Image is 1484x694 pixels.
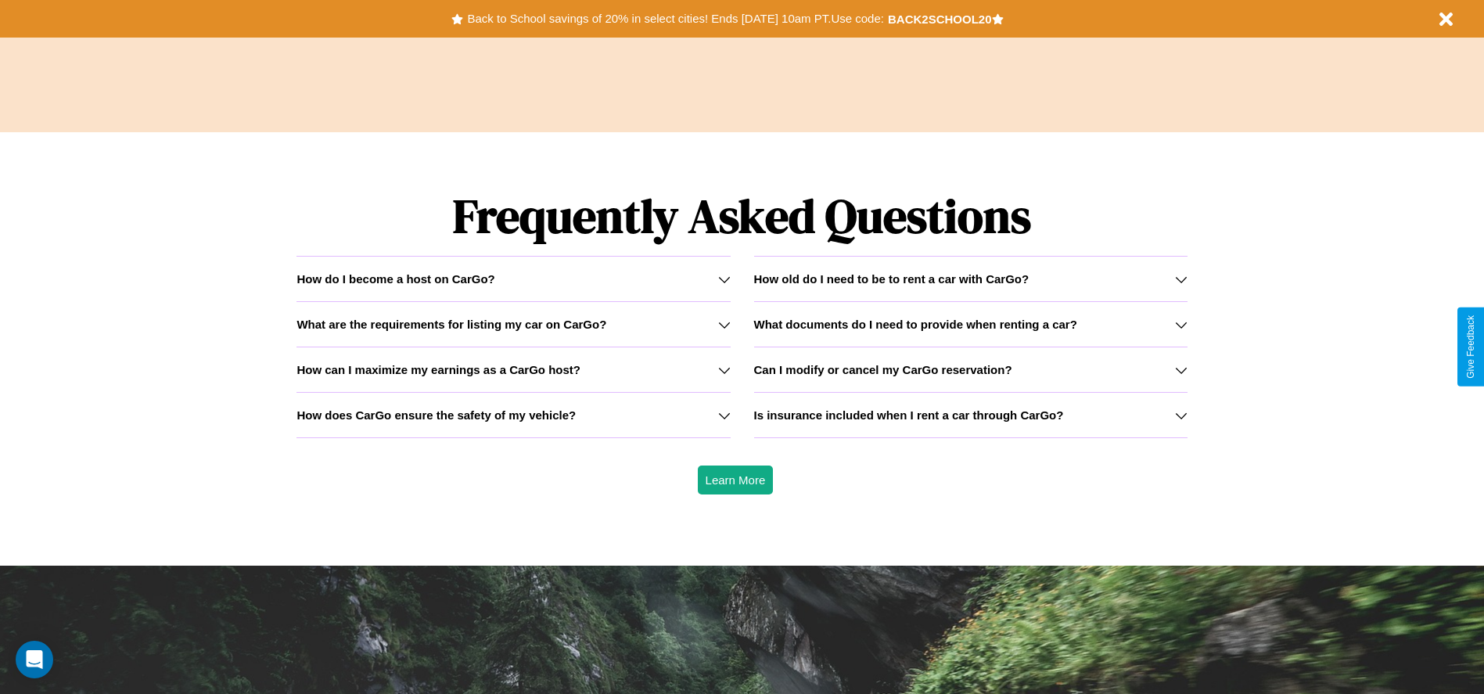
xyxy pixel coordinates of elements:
[754,363,1012,376] h3: Can I modify or cancel my CarGo reservation?
[16,641,53,678] div: Open Intercom Messenger
[1465,315,1476,379] div: Give Feedback
[296,272,494,286] h3: How do I become a host on CarGo?
[754,272,1029,286] h3: How old do I need to be to rent a car with CarGo?
[463,8,887,30] button: Back to School savings of 20% in select cities! Ends [DATE] 10am PT.Use code:
[888,13,992,26] b: BACK2SCHOOL20
[296,363,580,376] h3: How can I maximize my earnings as a CarGo host?
[296,408,576,422] h3: How does CarGo ensure the safety of my vehicle?
[754,318,1077,331] h3: What documents do I need to provide when renting a car?
[296,318,606,331] h3: What are the requirements for listing my car on CarGo?
[698,466,774,494] button: Learn More
[754,408,1064,422] h3: Is insurance included when I rent a car through CarGo?
[296,176,1187,256] h1: Frequently Asked Questions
